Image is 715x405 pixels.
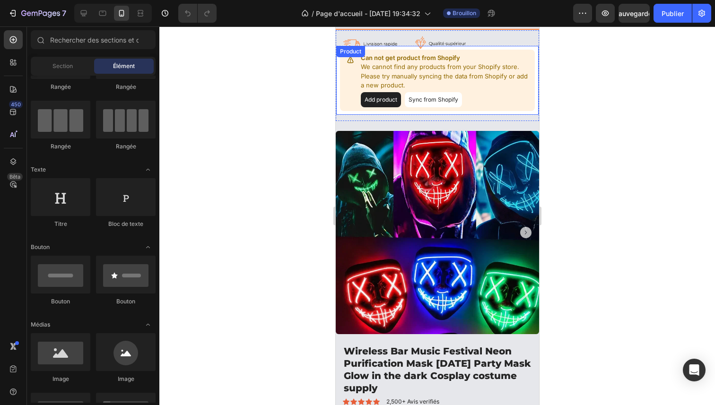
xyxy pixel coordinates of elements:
[31,166,46,173] font: Texte
[31,243,50,250] font: Bouton
[683,359,706,381] div: Ouvrir Intercom Messenger
[140,162,156,177] span: Basculer pour ouvrir
[62,9,66,18] font: 7
[116,83,136,90] font: Rangée
[52,375,69,382] font: Image
[2,21,27,29] div: Product
[184,200,196,212] button: Carousel Next Arrow
[51,143,71,150] font: Rangée
[25,66,65,81] button: Add product
[113,62,135,69] font: Élément
[25,36,195,64] p: We cannot find any products from your Shopify store. Please try manually syncing the data from Sh...
[140,240,156,255] span: Basculer pour ouvrir
[9,173,20,180] font: Bêta
[31,30,156,49] input: Rechercher des sections et des éléments
[11,101,21,108] font: 450
[51,83,71,90] font: Rangée
[619,4,650,23] button: Sauvegarder
[453,9,476,17] font: Brouillon
[69,66,126,81] button: Sync from Shopify
[52,62,73,69] font: Section
[178,4,217,23] div: Annuler/Rétablir
[614,9,654,17] font: Sauvegarder
[118,375,134,382] font: Image
[51,298,70,305] font: Bouton
[116,143,136,150] font: Rangée
[116,298,135,305] font: Bouton
[4,4,70,23] button: 7
[140,317,156,332] span: Basculer pour ouvrir
[31,321,50,328] font: Médias
[336,26,539,405] iframe: Zone de conception
[7,318,196,369] h1: Wireless Bar Music Festival Neon Purification Mask [DATE] Party Mask Glow in the dark Cosplay cos...
[51,371,104,379] p: 2,500+ Avis verifiés
[316,9,420,17] font: Page d'accueil - [DATE] 19:34:32
[662,9,684,17] font: Publier
[312,9,314,17] font: /
[54,220,67,227] font: Titre
[108,220,143,227] font: Bloc de texte
[654,4,692,23] button: Publier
